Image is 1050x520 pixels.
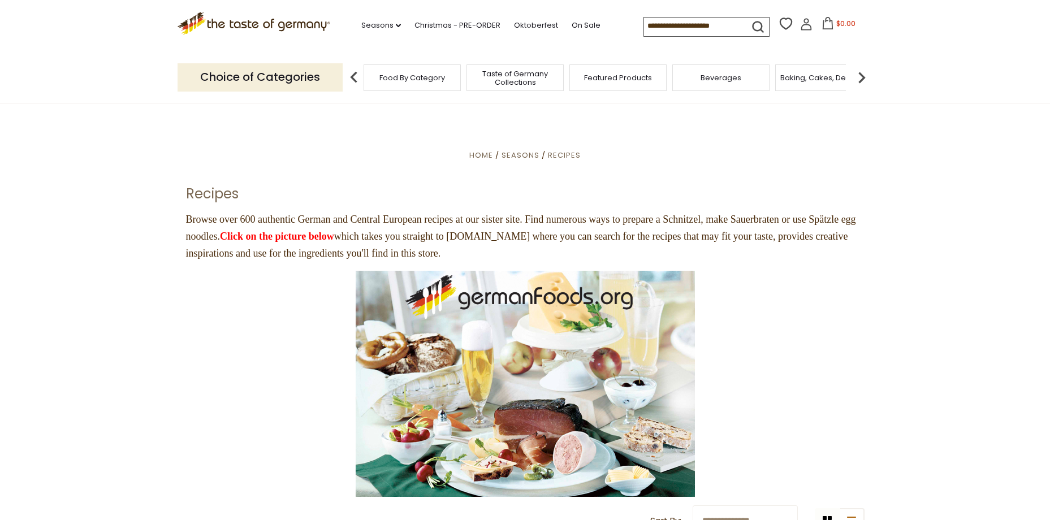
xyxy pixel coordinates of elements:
[836,19,855,28] span: $0.00
[178,63,343,91] p: Choice of Categories
[186,185,239,202] h1: Recipes
[815,17,863,34] button: $0.00
[356,271,695,497] img: germanfoods-recipes-link-3.jpg
[514,19,558,32] a: Oktoberfest
[220,231,334,242] a: Click on the picture below
[379,73,445,82] a: Food By Category
[584,73,652,82] a: Featured Products
[469,150,493,161] a: Home
[701,73,741,82] a: Beverages
[414,19,500,32] a: Christmas - PRE-ORDER
[343,66,365,89] img: previous arrow
[186,214,856,259] span: Browse over 600 authentic German and Central European recipes at our sister site. Find numerous w...
[572,19,600,32] a: On Sale
[780,73,868,82] a: Baking, Cakes, Desserts
[470,70,560,86] a: Taste of Germany Collections
[850,66,873,89] img: next arrow
[502,150,539,161] a: Seasons
[186,271,865,497] a: germanfoods-recipes-link-3.jpg
[548,150,581,161] a: Recipes
[361,19,401,32] a: Seasons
